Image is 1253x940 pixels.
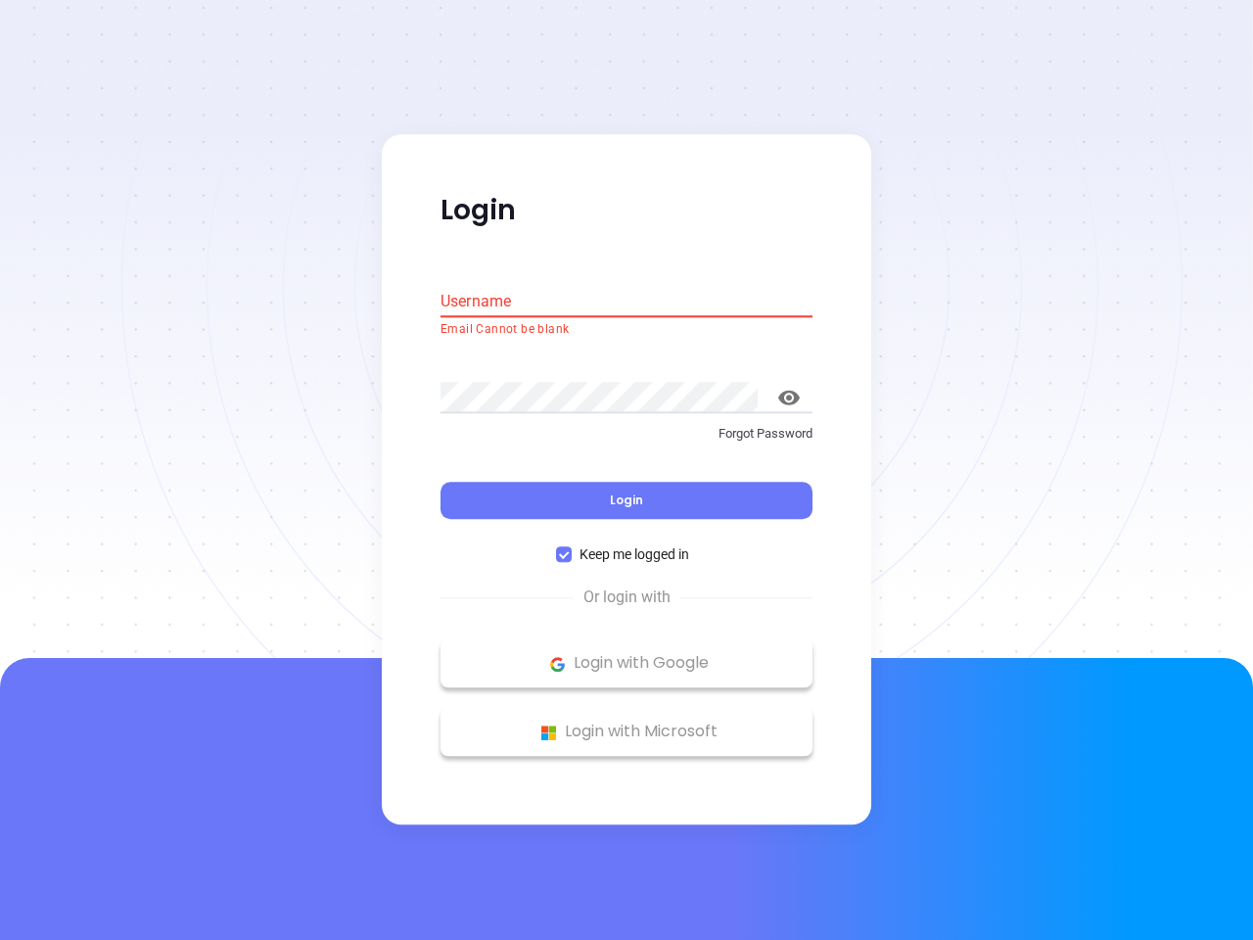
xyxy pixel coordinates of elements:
p: Login [441,193,812,228]
img: Google Logo [545,652,570,677]
p: Login with Google [450,649,803,679]
span: Login [610,493,643,509]
p: Email Cannot be blank [441,320,812,340]
img: Microsoft Logo [536,721,561,745]
span: Or login with [574,587,680,610]
button: Google Logo Login with Google [441,639,812,688]
button: toggle password visibility [766,374,812,421]
a: Forgot Password [441,424,812,459]
p: Login with Microsoft [450,718,803,747]
button: Microsoft Logo Login with Microsoft [441,708,812,757]
span: Keep me logged in [572,544,697,566]
button: Login [441,483,812,520]
p: Forgot Password [441,424,812,444]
